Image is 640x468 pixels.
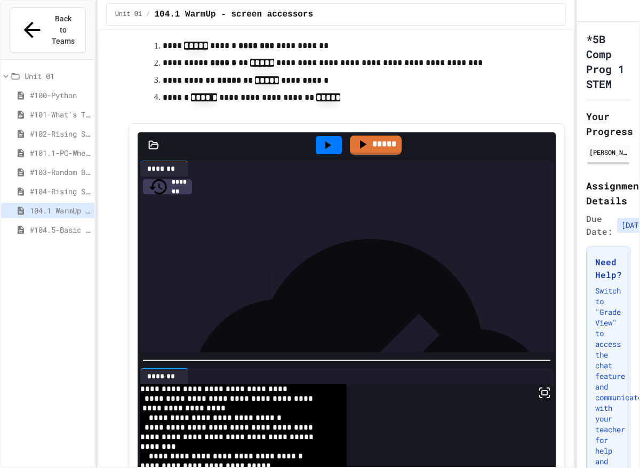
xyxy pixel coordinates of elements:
[30,109,90,120] span: #101-What's This ??
[586,31,630,91] h1: *5B Comp Prog 1 STEM
[595,256,621,281] h3: Need Help?
[51,13,76,47] span: Back to Teams
[586,178,630,208] h2: Assignment Details
[154,8,313,21] span: 104.1 WarmUp - screen accessors
[115,10,142,19] span: Unit 01
[586,109,630,139] h2: Your Progress
[30,90,90,101] span: #100-Python
[30,205,90,216] span: 104.1 WarmUp - screen accessors
[10,7,86,53] button: Back to Teams
[146,10,150,19] span: /
[30,128,90,139] span: #102-Rising Sun
[25,70,90,82] span: Unit 01
[586,212,613,238] span: Due Date:
[30,166,90,178] span: #103-Random Box
[30,186,90,197] span: #104-Rising Sun Plus
[589,147,627,157] div: [PERSON_NAME]
[30,147,90,158] span: #101.1-PC-Where am I?
[30,224,90,235] span: #104.5-Basic Graphics Review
